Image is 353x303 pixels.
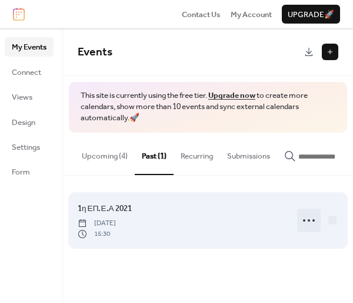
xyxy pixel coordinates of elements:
[208,88,255,103] a: Upgrade now
[12,91,32,103] span: Views
[5,62,54,81] a: Connect
[231,9,272,21] span: My Account
[5,37,54,56] a: My Events
[12,67,41,78] span: Connect
[182,9,221,21] span: Contact Us
[13,8,25,21] img: logo
[81,90,335,124] span: This site is currently using the free tier. to create more calendars, show more than 10 events an...
[12,141,40,153] span: Settings
[182,8,221,20] a: Contact Us
[5,87,54,106] a: Views
[220,133,277,174] button: Submissions
[78,229,116,239] span: 15:30
[75,133,135,174] button: Upcoming (4)
[282,5,340,24] button: Upgrade🚀
[231,8,272,20] a: My Account
[78,41,112,63] span: Events
[288,9,334,21] span: Upgrade 🚀
[78,218,116,229] span: [DATE]
[5,113,54,131] a: Design
[5,162,54,181] a: Form
[78,202,132,215] a: 1η ΕΠ.Ε.Α 2021
[135,133,174,175] button: Past (1)
[78,203,132,215] span: 1η ΕΠ.Ε.Α 2021
[5,137,54,156] a: Settings
[12,166,30,178] span: Form
[12,117,35,129] span: Design
[174,133,220,174] button: Recurring
[12,41,46,53] span: My Events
